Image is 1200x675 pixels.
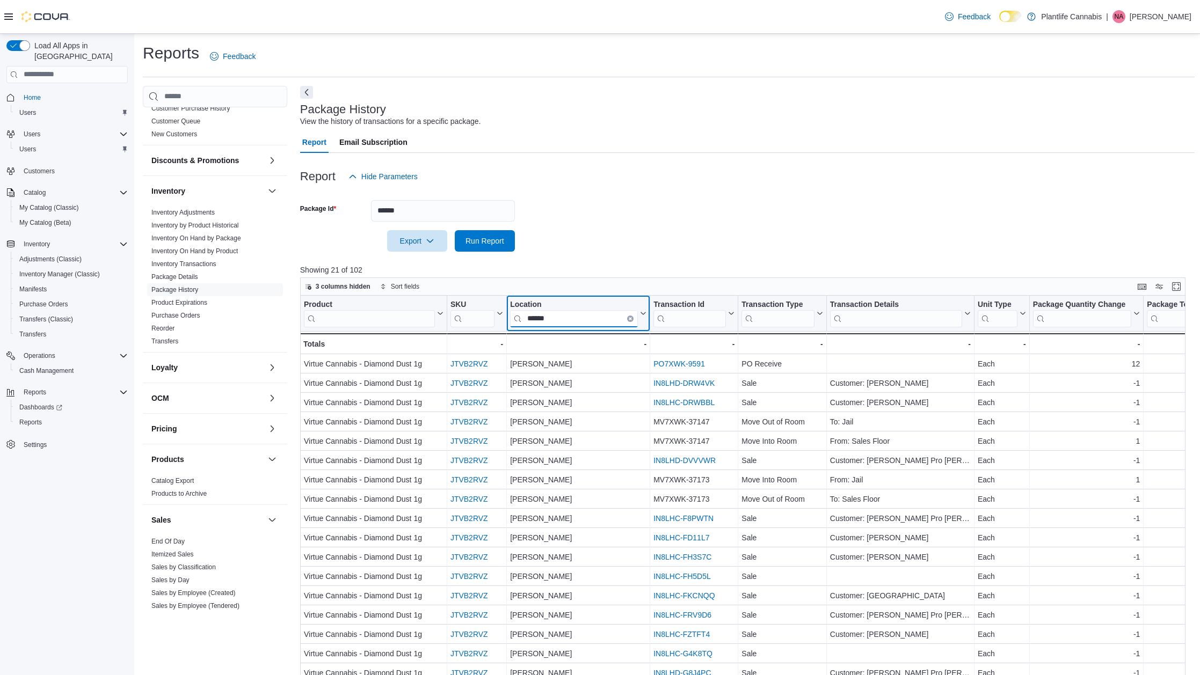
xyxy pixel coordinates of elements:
[2,348,132,363] button: Operations
[19,438,51,451] a: Settings
[302,131,326,153] span: Report
[2,127,132,142] button: Users
[391,282,419,291] span: Sort fields
[19,165,59,178] a: Customers
[344,166,422,187] button: Hide Parameters
[151,273,198,281] a: Package Details
[15,106,128,119] span: Users
[510,415,646,428] div: [PERSON_NAME]
[1136,280,1148,293] button: Keyboard shortcuts
[316,282,370,291] span: 3 columns hidden
[266,185,279,197] button: Inventory
[304,473,443,486] div: Virtue Cannabis - Diamond Dust 1g
[151,489,207,498] span: Products to Archive
[2,385,132,400] button: Reports
[151,311,200,320] span: Purchase Orders
[300,116,481,127] div: View the history of transactions for a specific package.
[15,283,128,296] span: Manifests
[11,105,132,120] button: Users
[24,351,55,360] span: Operations
[999,11,1022,22] input: Dark Mode
[653,359,705,368] a: PO7XWK-9591
[304,435,443,447] div: Virtue Cannabis - Diamond Dust 1g
[450,379,488,387] a: JTVB2RVZ
[19,403,62,412] span: Dashboards
[653,299,734,327] button: Transaction Id
[19,386,128,399] span: Reports
[653,649,712,658] a: IN8LHC-G4K8TQ
[151,130,197,138] a: New Customers
[466,236,504,246] span: Run Report
[830,415,971,428] div: To: Jail
[15,313,77,326] a: Transfers (Classic)
[455,230,515,252] button: Run Report
[15,401,67,414] a: Dashboards
[627,315,634,321] button: Clear input
[19,91,45,104] a: Home
[151,362,178,373] h3: Loyalty
[15,401,128,414] span: Dashboards
[151,602,239,610] a: Sales by Employee (Tendered)
[19,437,128,451] span: Settings
[450,359,488,368] a: JTVB2RVZ
[19,186,128,199] span: Catalog
[978,337,1026,350] div: -
[978,299,1026,327] button: Unit Type
[19,128,128,141] span: Users
[361,171,418,182] span: Hide Parameters
[151,393,264,403] button: OCM
[151,324,174,333] span: Reorder
[450,456,488,465] a: JTVB2RVZ
[653,435,734,447] div: MV7XWK-37147
[24,93,41,102] span: Home
[11,282,132,297] button: Manifests
[304,357,443,370] div: Virtue Cannabis - Diamond Dust 1g
[11,312,132,327] button: Transfers (Classic)
[15,283,51,296] a: Manifests
[151,155,239,166] h3: Discounts & Promotions
[19,330,46,339] span: Transfers
[11,415,132,430] button: Reports
[510,473,646,486] div: [PERSON_NAME]
[1032,396,1140,409] div: -1
[653,533,709,542] a: IN8LHC-FD11L7
[387,230,447,252] button: Export
[151,538,185,545] a: End Of Day
[300,103,386,116] h3: Package History
[1032,473,1140,486] div: 1
[510,299,638,327] div: Location
[1032,415,1140,428] div: -1
[653,514,714,523] a: IN8LHC-F8PWTN
[450,649,488,658] a: JTVB2RVZ
[830,377,971,390] div: Customer: [PERSON_NAME]
[394,230,441,252] span: Export
[741,299,823,327] button: Transaction Type
[304,377,443,390] div: Virtue Cannabis - Diamond Dust 1g
[24,388,46,397] span: Reports
[151,476,194,485] span: Catalog Export
[1032,299,1131,310] div: Package Quantity Change
[15,298,128,311] span: Purchase Orders
[1112,10,1125,23] div: Nick Andruik
[266,513,279,526] button: Sales
[830,396,971,409] div: Customer: [PERSON_NAME]
[300,86,313,99] button: Next
[24,441,47,449] span: Settings
[151,393,169,403] h3: OCM
[151,209,215,216] a: Inventory Adjustments
[1032,435,1140,447] div: 1
[19,108,36,117] span: Users
[1032,357,1140,370] div: 12
[151,234,241,243] span: Inventory On Hand by Package
[450,337,503,350] div: -
[151,104,230,113] span: Customer Purchase History
[830,454,971,467] div: Customer: [PERSON_NAME] Pro [PERSON_NAME]
[653,299,726,327] div: Transaction Id URL
[151,286,198,294] a: Package History
[978,415,1026,428] div: Each
[300,204,336,213] label: Package Id
[15,328,50,341] a: Transfers
[15,253,86,266] a: Adjustments (Classic)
